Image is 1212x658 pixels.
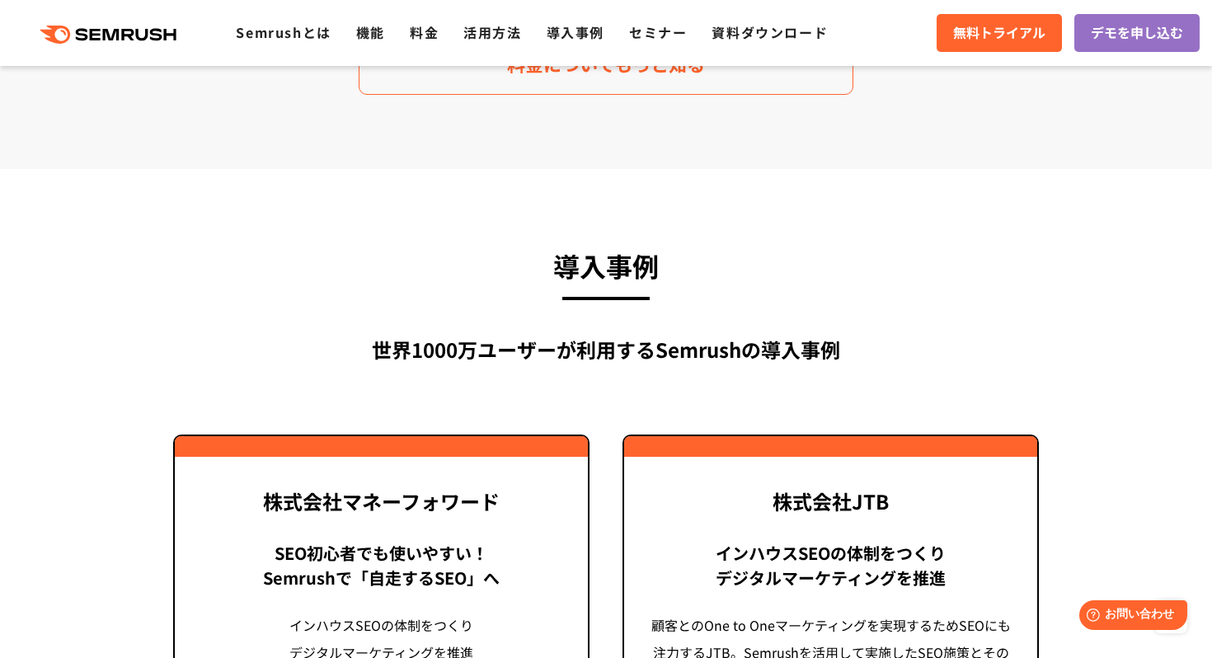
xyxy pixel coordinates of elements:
div: 世界1000万ユーザーが利用する Semrushの導入事例 [173,335,1039,364]
span: 無料トライアル [953,22,1045,44]
div: 株式会社マネーフォワード [200,489,563,514]
a: 導入事例 [547,22,604,42]
a: デモを申し込む [1074,14,1200,52]
a: セミナー [629,22,687,42]
a: 料金 [410,22,439,42]
div: 株式会社JTB [649,489,1012,514]
a: 機能 [356,22,385,42]
a: 無料トライアル [937,14,1062,52]
a: 資料ダウンロード [712,22,828,42]
h3: 導入事例 [173,243,1039,288]
a: Semrushとは [236,22,331,42]
div: SEO初心者でも使いやすい！ Semrushで「自走するSEO」へ [200,541,563,590]
a: 活用方法 [463,22,521,42]
iframe: Help widget launcher [1065,594,1194,640]
div: インハウスSEOの体制をつくり デジタルマーケティングを推進 [649,541,1012,590]
span: デモを申し込む [1091,22,1183,44]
